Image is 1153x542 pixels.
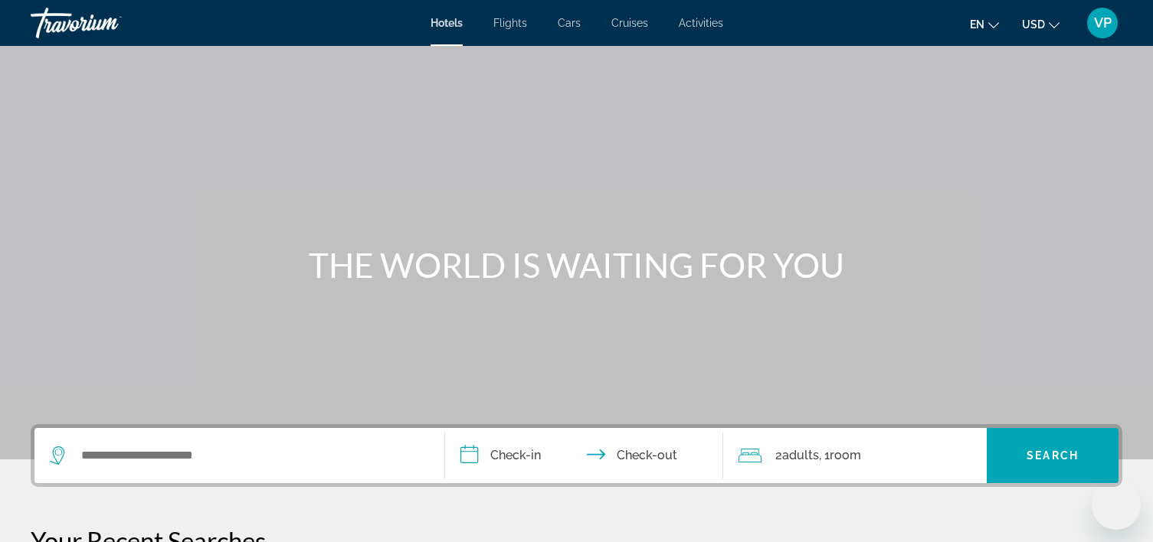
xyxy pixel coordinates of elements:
[679,17,723,29] a: Activities
[445,428,724,483] button: Check in and out dates
[987,428,1119,483] button: Search
[1094,15,1112,31] span: VP
[723,428,987,483] button: Travelers: 2 adults, 0 children
[970,13,999,35] button: Change language
[1092,481,1141,530] iframe: Button to launch messaging window
[31,3,184,43] a: Travorium
[290,245,864,285] h1: THE WORLD IS WAITING FOR YOU
[1083,7,1122,39] button: User Menu
[493,17,527,29] a: Flights
[819,445,861,466] span: , 1
[611,17,648,29] a: Cruises
[34,428,1119,483] div: Search widget
[970,18,984,31] span: en
[1022,18,1045,31] span: USD
[782,448,819,462] span: Adults
[1027,449,1079,462] span: Search
[558,17,581,29] a: Cars
[431,17,463,29] a: Hotels
[1022,13,1060,35] button: Change currency
[775,445,819,466] span: 2
[830,448,861,462] span: Room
